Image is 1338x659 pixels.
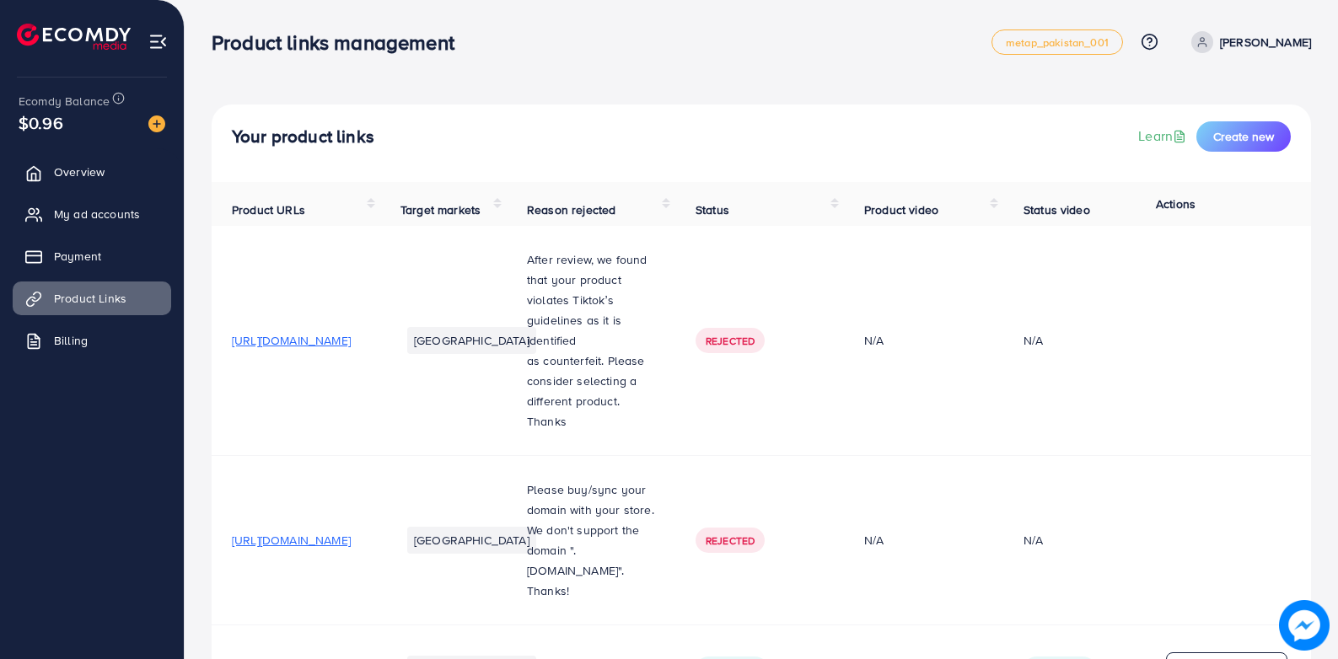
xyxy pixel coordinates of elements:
span: Rejected [706,533,755,548]
p: [PERSON_NAME] [1220,32,1311,52]
div: N/A [864,332,983,349]
span: Status video [1024,201,1090,218]
span: Product video [864,201,938,218]
a: Overview [13,155,171,189]
span: Overview [54,163,105,180]
span: $0.96 [19,110,63,135]
span: Create new [1213,128,1274,145]
a: [PERSON_NAME] [1185,31,1311,53]
span: Product Links [54,290,126,307]
a: Payment [13,239,171,273]
img: logo [17,24,131,50]
div: N/A [1024,332,1043,349]
a: Billing [13,324,171,357]
span: Ecomdy Balance [19,93,110,110]
h4: Your product links [232,126,374,147]
span: My ad accounts [54,206,140,222]
span: Target markets [400,201,481,218]
p: After review, we found that your product violates Tiktok’s guidelines as it is identified [527,249,655,351]
span: Billing [54,332,88,349]
a: My ad accounts [13,197,171,231]
div: N/A [864,532,983,549]
span: Product URLs [232,201,305,218]
span: Rejected [706,334,755,348]
span: Status [696,201,729,218]
span: metap_pakistan_001 [1006,37,1109,48]
a: Learn [1138,126,1190,146]
li: [GEOGRAPHIC_DATA] [407,327,536,354]
span: Payment [54,248,101,265]
h3: Product links management [212,30,468,55]
a: Product Links [13,281,171,315]
span: [URL][DOMAIN_NAME] [232,532,351,549]
img: menu [148,32,168,51]
div: N/A [1024,532,1043,549]
img: image [148,115,165,132]
span: Reason rejected [527,201,615,218]
img: image [1279,600,1330,651]
span: Please buy/sync your domain with your store. We don't support the domain ".[DOMAIN_NAME]". Thanks! [527,481,654,599]
li: [GEOGRAPHIC_DATA] [407,527,536,554]
a: metap_pakistan_001 [991,29,1123,55]
span: Actions [1156,196,1196,212]
p: as counterfeit. Please consider selecting a different product. Thanks [527,351,655,431]
span: [URL][DOMAIN_NAME] [232,332,351,349]
button: Create new [1196,121,1291,152]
